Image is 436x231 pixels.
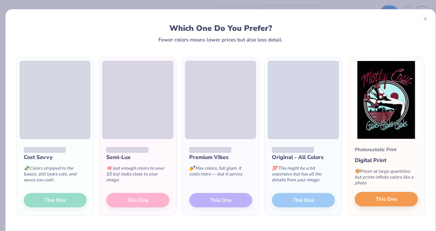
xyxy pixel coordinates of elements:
[24,165,29,171] span: 💸
[24,153,87,161] div: Cost Savvy
[272,153,335,161] div: Original - All Colors
[106,153,169,161] div: Semi-Lux
[24,24,417,33] div: Which One Do You Prefer?
[355,168,360,174] span: 🎨
[106,165,112,171] span: 🧠
[355,192,418,206] button: This One
[272,165,277,171] span: 💯
[158,37,283,42] div: Fewer colors means lower prices but also less detail.
[106,161,169,190] div: Just enough colors to save $$ but looks close to your image.
[355,156,418,165] div: Digital Print
[189,153,252,161] div: Premium Vibes
[272,161,335,190] div: This might be a bit expensive but has all the details from your image.
[351,61,422,139] img: Photorealistic preview
[355,146,397,153] div: Photorealistic Print
[355,165,418,193] div: Pricier at large quantities but prints infinite colors like a photo
[376,195,397,203] span: This One
[24,161,87,190] div: Colors stripped to the basics, still looks cute, and saves you cash.
[189,161,252,184] div: Max colors, full glam. It costs more — but it serves.
[189,165,195,171] span: 💅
